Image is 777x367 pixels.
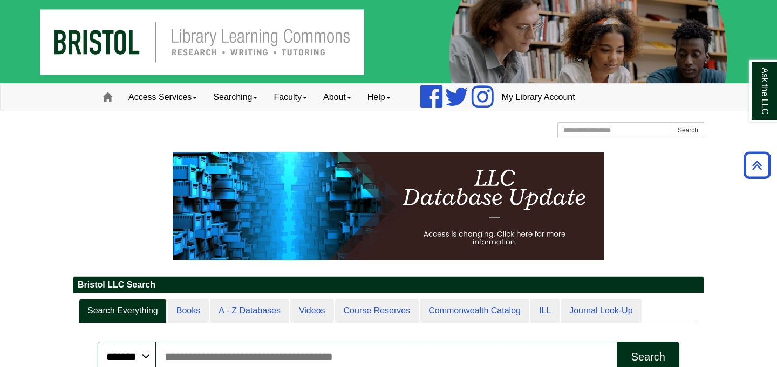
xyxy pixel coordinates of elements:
a: Searching [205,84,265,111]
a: Back to Top [740,158,774,172]
button: Search [672,122,704,138]
a: My Library Account [494,84,583,111]
h2: Bristol LLC Search [73,277,704,293]
a: Videos [290,299,334,323]
a: Books [168,299,209,323]
a: Commonwealth Catalog [420,299,529,323]
a: Journal Look-Up [561,299,641,323]
a: ILL [530,299,560,323]
img: HTML tutorial [173,152,604,260]
div: Search [631,351,665,363]
a: A - Z Databases [210,299,289,323]
a: Access Services [120,84,205,111]
a: Search Everything [79,299,167,323]
a: Help [359,84,399,111]
a: Faculty [265,84,315,111]
a: About [315,84,359,111]
a: Course Reserves [335,299,419,323]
